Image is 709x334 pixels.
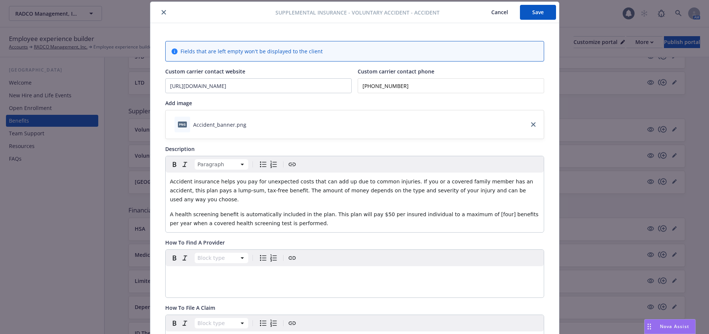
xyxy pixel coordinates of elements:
button: Create link [287,318,297,328]
div: editable markdown [166,173,544,232]
button: Nova Assist [644,319,696,334]
div: editable markdown [166,266,544,284]
span: Fields that are left empty won't be displayed to the client [181,47,323,55]
input: Add custom carrier contact phone [358,78,544,93]
button: Bulleted list [258,318,268,328]
button: Bold [169,318,180,328]
button: Create link [287,253,297,263]
span: Supplemental Insurance - Voluntary Accident - Accident [275,9,440,16]
button: Bold [169,253,180,263]
button: Italic [180,253,190,263]
div: Accident_banner.png [193,121,246,129]
button: Numbered list [268,159,279,170]
button: Save [520,5,556,20]
span: How To File A Claim [165,304,215,311]
span: Add image [165,100,192,107]
a: close [529,120,538,129]
button: close [159,8,168,17]
span: Description [165,145,195,152]
button: Italic [180,318,190,328]
button: Bulleted list [258,159,268,170]
div: toggle group [258,253,279,263]
div: toggle group [258,159,279,170]
button: Bulleted list [258,253,268,263]
span: Custom carrier contact phone [358,68,434,75]
button: Italic [180,159,190,170]
button: Numbered list [268,318,279,328]
button: Block type [195,159,248,170]
button: Cancel [479,5,520,20]
button: Block type [195,253,248,263]
span: png [178,122,187,127]
button: Bold [169,159,180,170]
button: Numbered list [268,253,279,263]
button: Create link [287,159,297,170]
input: Add custom carrier contact website [166,79,351,93]
span: How To Find A Provider [165,239,225,246]
span: Custom carrier contact website [165,68,245,75]
span: Nova Assist [660,323,689,330]
button: download file [249,121,255,129]
div: Drag to move [645,319,654,334]
span: A health screening benefit is automatically included in the plan. This plan will pay $50 per insu... [170,211,540,226]
button: Block type [195,318,248,328]
div: toggle group [258,318,279,328]
span: Accident insurance helps you pay for unexpected costs that can add up due to common injuries. If ... [170,179,535,202]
